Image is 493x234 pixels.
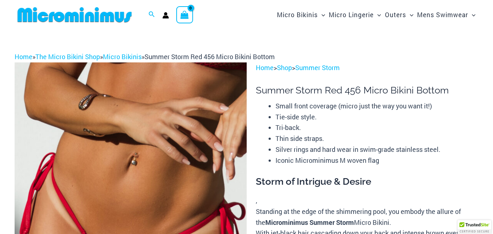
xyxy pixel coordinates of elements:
[276,122,478,133] li: Tri-back.
[329,5,374,24] span: Micro Lingerie
[15,7,135,23] img: MM SHOP LOGO FLAT
[145,52,275,61] span: Summer Storm Red 456 Micro Bikini Bottom
[468,5,475,24] span: Menu Toggle
[176,6,193,23] a: View Shopping Cart, empty
[385,5,406,24] span: Outers
[374,5,381,24] span: Menu Toggle
[276,101,478,112] li: Small front coverage (micro just the way you want it!)
[149,10,155,20] a: Search icon link
[15,52,275,61] span: » » »
[275,4,327,26] a: Micro BikinisMenu ToggleMenu Toggle
[276,133,478,144] li: Thin side straps.
[256,85,478,96] h1: Summer Storm Red 456 Micro Bikini Bottom
[15,52,32,61] a: Home
[265,218,354,227] b: Microminimus Summer Storm
[277,5,318,24] span: Micro Bikinis
[277,63,292,72] a: Shop
[276,155,478,166] li: Iconic Microminimus M woven flag
[103,52,142,61] a: Micro Bikinis
[383,4,415,26] a: OutersMenu ToggleMenu Toggle
[417,5,468,24] span: Mens Swimwear
[318,5,325,24] span: Menu Toggle
[162,12,169,19] a: Account icon link
[274,3,478,27] nav: Site Navigation
[256,63,274,72] a: Home
[256,62,478,73] p: > >
[276,112,478,123] li: Tie-side style.
[415,4,477,26] a: Mens SwimwearMenu ToggleMenu Toggle
[35,52,100,61] a: The Micro Bikini Shop
[406,5,413,24] span: Menu Toggle
[256,176,478,188] h3: Storm of Intrigue & Desire
[276,144,478,155] li: Silver rings and hard wear in swim-grade stainless steel.
[295,63,340,72] a: Summer Storm
[327,4,383,26] a: Micro LingerieMenu ToggleMenu Toggle
[458,220,491,234] div: TrustedSite Certified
